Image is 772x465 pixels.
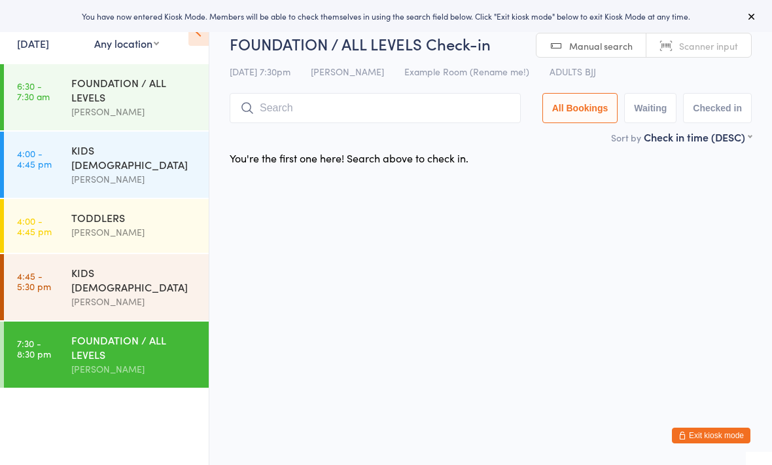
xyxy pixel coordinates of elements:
button: Checked in [683,93,752,123]
span: Example Room (Rename me!) [404,65,529,78]
div: TODDLERS [71,210,198,225]
div: KIDS [DEMOGRAPHIC_DATA] [71,265,198,294]
a: 4:00 -4:45 pmKIDS [DEMOGRAPHIC_DATA][PERSON_NAME] [4,132,209,198]
time: 4:00 - 4:45 pm [17,215,52,236]
time: 4:00 - 4:45 pm [17,148,52,169]
label: Sort by [611,131,641,144]
div: FOUNDATION / ALL LEVELS [71,333,198,362]
div: Check in time (DESC) [644,130,752,144]
time: 4:45 - 5:30 pm [17,270,51,291]
button: Exit kiosk mode [672,428,750,443]
span: Manual search [569,39,633,52]
div: [PERSON_NAME] [71,225,198,240]
a: 7:30 -8:30 pmFOUNDATION / ALL LEVELS[PERSON_NAME] [4,322,209,388]
div: You're the first one here! Search above to check in. [230,151,468,165]
a: 4:00 -4:45 pmTODDLERS[PERSON_NAME] [4,199,209,253]
div: KIDS [DEMOGRAPHIC_DATA] [71,143,198,172]
div: [PERSON_NAME] [71,104,198,119]
div: [PERSON_NAME] [71,294,198,309]
div: FOUNDATION / ALL LEVELS [71,75,198,104]
time: 7:30 - 8:30 pm [17,338,51,359]
span: Scanner input [679,39,738,52]
div: Any location [94,36,159,50]
a: 4:45 -5:30 pmKIDS [DEMOGRAPHIC_DATA][PERSON_NAME] [4,254,209,320]
button: Waiting [624,93,676,123]
span: ADULTS BJJ [550,65,596,78]
time: 6:30 - 7:30 am [17,81,50,102]
span: [DATE] 7:30pm [230,65,290,78]
div: [PERSON_NAME] [71,362,198,377]
input: Search [230,93,521,123]
h2: FOUNDATION / ALL LEVELS Check-in [230,33,752,54]
div: You have now entered Kiosk Mode. Members will be able to check themselves in using the search fie... [21,10,751,22]
a: [DATE] [17,36,49,50]
button: All Bookings [542,93,618,123]
a: 6:30 -7:30 amFOUNDATION / ALL LEVELS[PERSON_NAME] [4,64,209,130]
span: [PERSON_NAME] [311,65,384,78]
div: [PERSON_NAME] [71,172,198,187]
